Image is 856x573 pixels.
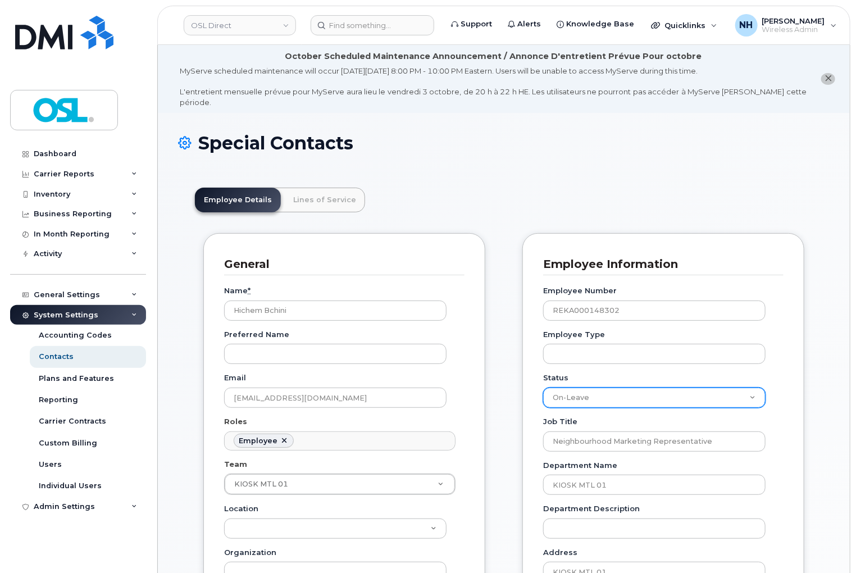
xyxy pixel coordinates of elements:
[543,547,577,558] label: Address
[195,188,281,212] a: Employee Details
[225,474,455,494] a: KIOSK MTL 01
[224,372,246,383] label: Email
[284,188,365,212] a: Lines of Service
[543,329,605,340] label: Employee Type
[285,51,702,62] div: October Scheduled Maintenance Announcement / Annonce D'entretient Prévue Pour octobre
[224,285,251,296] label: Name
[224,329,289,340] label: Preferred Name
[543,460,617,471] label: Department Name
[224,416,247,427] label: Roles
[178,133,830,153] h1: Special Contacts
[543,416,577,427] label: Job Title
[543,503,640,514] label: Department Description
[543,372,568,383] label: Status
[224,547,276,558] label: Organization
[224,503,258,514] label: Location
[248,286,251,295] abbr: required
[821,73,835,85] button: close notification
[224,459,247,470] label: Team
[234,480,288,488] span: KIOSK MTL 01
[543,285,617,296] label: Employee Number
[180,66,807,107] div: MyServe scheduled maintenance will occur [DATE][DATE] 8:00 PM - 10:00 PM Eastern. Users will be u...
[543,257,775,272] h3: Employee Information
[224,257,456,272] h3: General
[239,436,277,445] div: Employee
